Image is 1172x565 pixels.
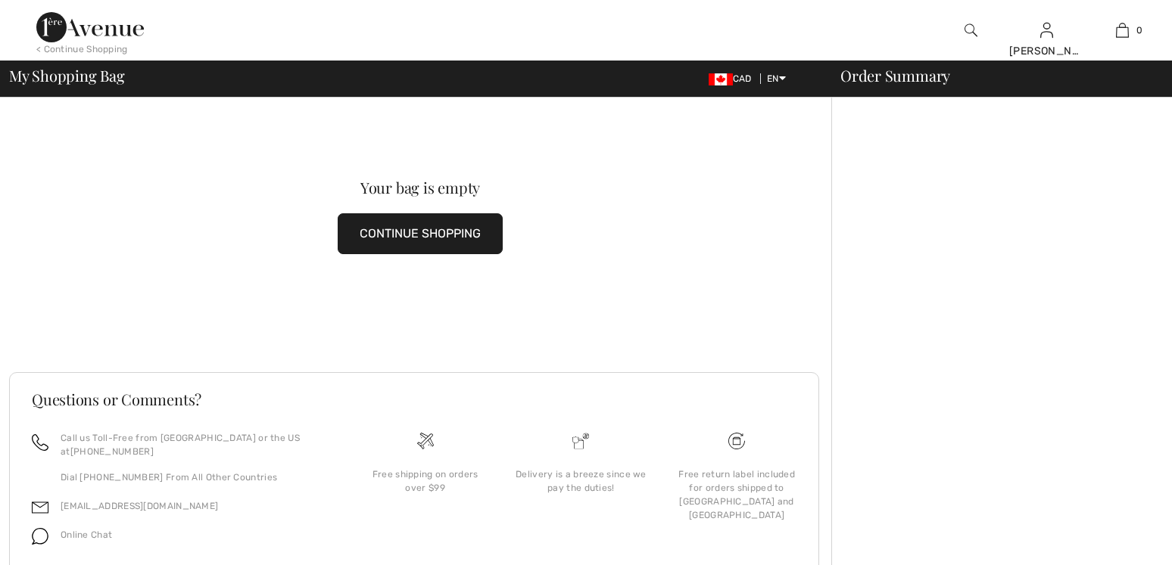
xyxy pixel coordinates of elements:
span: My Shopping Bag [9,68,125,83]
div: [PERSON_NAME] [1009,43,1083,59]
img: email [32,499,48,516]
img: Canadian Dollar [709,73,733,85]
img: chat [32,528,48,545]
div: Free shipping on orders over $99 [360,467,491,495]
span: CAD [709,73,758,84]
img: search the website [965,21,977,39]
img: Free shipping on orders over $99 [728,433,745,449]
span: EN [767,73,786,84]
a: 0 [1085,21,1159,39]
div: Delivery is a breeze since we pay the duties! [516,467,647,495]
img: Free shipping on orders over $99 [417,433,434,449]
div: Free return label included for orders shipped to [GEOGRAPHIC_DATA] and [GEOGRAPHIC_DATA] [671,467,803,522]
div: Order Summary [822,68,1163,83]
a: [PHONE_NUMBER] [70,446,154,457]
button: CONTINUE SHOPPING [338,213,503,254]
img: My Bag [1116,21,1129,39]
div: Your bag is empty [50,180,790,195]
div: < Continue Shopping [36,42,128,56]
span: Online Chat [61,529,112,540]
p: Dial [PHONE_NUMBER] From All Other Countries [61,470,329,484]
img: Delivery is a breeze since we pay the duties! [572,433,589,449]
a: Sign In [1040,23,1053,37]
h3: Questions or Comments? [32,392,796,407]
a: [EMAIL_ADDRESS][DOMAIN_NAME] [61,501,218,511]
img: call [32,434,48,451]
span: 0 [1136,23,1142,37]
p: Call us Toll-Free from [GEOGRAPHIC_DATA] or the US at [61,431,329,458]
img: My Info [1040,21,1053,39]
img: 1ère Avenue [36,12,144,42]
